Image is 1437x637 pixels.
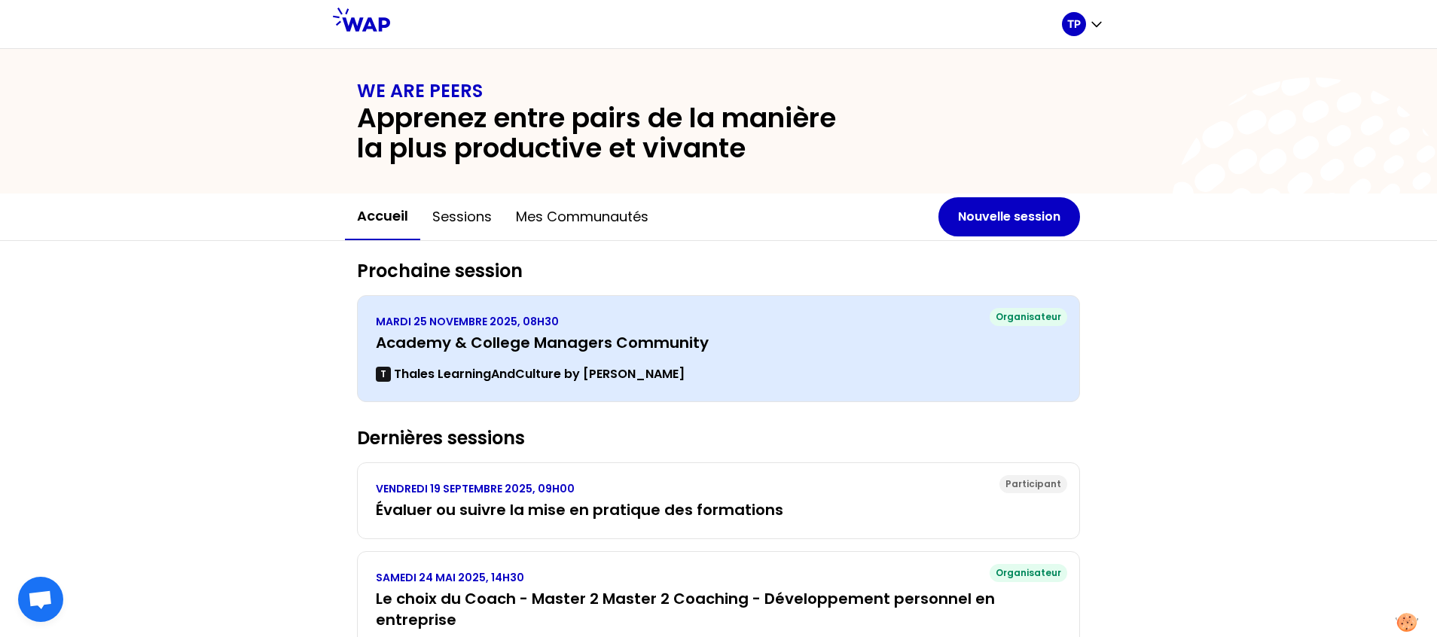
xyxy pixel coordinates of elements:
[376,570,1061,585] p: SAMEDI 24 MAI 2025, 14H30
[357,103,863,163] h2: Apprenez entre pairs de la manière la plus productive et vivante
[394,365,685,383] p: Thales LearningAndCulture by [PERSON_NAME]
[376,481,1061,520] a: VENDREDI 19 SEPTEMBRE 2025, 09H00Évaluer ou suivre la mise en pratique des formations
[376,332,1061,353] h3: Academy & College Managers Community
[1062,12,1104,36] button: TP
[18,577,63,622] div: Ouvrir le chat
[376,499,1061,520] h3: Évaluer ou suivre la mise en pratique des formations
[504,194,661,239] button: Mes communautés
[376,314,1061,329] p: MARDI 25 NOVEMBRE 2025, 08H30
[990,564,1067,582] div: Organisateur
[345,194,420,240] button: Accueil
[376,314,1061,383] a: MARDI 25 NOVEMBRE 2025, 08H30Academy & College Managers CommunityTThales LearningAndCulture by [P...
[357,79,1080,103] h1: WE ARE PEERS
[380,368,386,380] p: T
[938,197,1080,236] button: Nouvelle session
[376,570,1061,630] a: SAMEDI 24 MAI 2025, 14H30Le choix du Coach - Master 2 Master 2 Coaching - Développement personnel...
[376,481,1061,496] p: VENDREDI 19 SEPTEMBRE 2025, 09H00
[999,475,1067,493] div: Participant
[357,426,1080,450] h2: Dernières sessions
[357,259,1080,283] h2: Prochaine session
[990,308,1067,326] div: Organisateur
[376,588,1061,630] h3: Le choix du Coach - Master 2 Master 2 Coaching - Développement personnel en entreprise
[1067,17,1081,32] p: TP
[420,194,504,239] button: Sessions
